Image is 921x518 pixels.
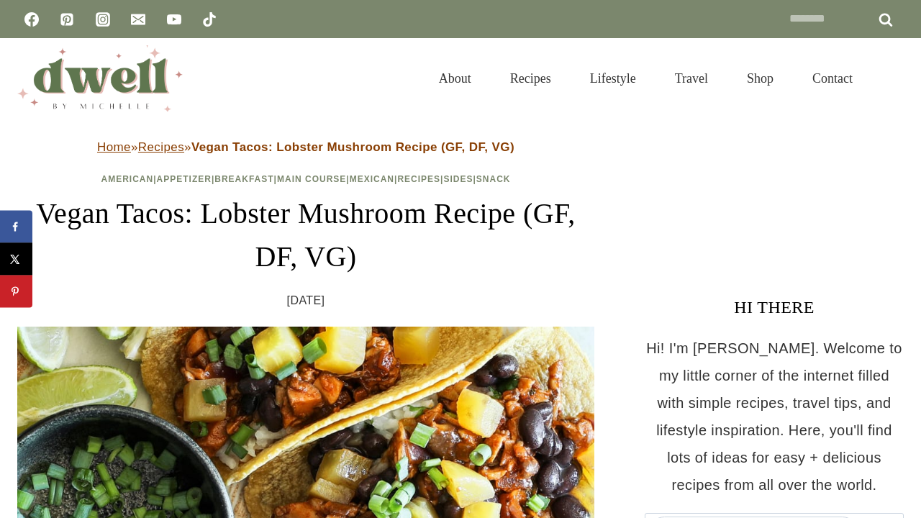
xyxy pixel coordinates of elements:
p: Hi! I'm [PERSON_NAME]. Welcome to my little corner of the internet filled with simple recipes, tr... [645,335,904,499]
a: YouTube [160,5,189,34]
button: View Search Form [879,66,904,91]
a: Shop [727,53,793,104]
h1: Vegan Tacos: Lobster Mushroom Recipe (GF, DF, VG) [17,192,594,278]
a: Recipes [491,53,571,104]
a: Pinterest [53,5,81,34]
a: Facebook [17,5,46,34]
a: Email [124,5,153,34]
a: Recipes [397,174,440,184]
a: Breakfast [214,174,273,184]
a: Main Course [277,174,346,184]
a: Contact [793,53,872,104]
span: » » [97,140,514,154]
a: Appetizer [157,174,212,184]
a: TikTok [195,5,224,34]
a: Mexican [350,174,394,184]
nav: Primary Navigation [419,53,872,104]
a: Home [97,140,131,154]
a: Lifestyle [571,53,655,104]
a: Recipes [138,140,184,154]
strong: Vegan Tacos: Lobster Mushroom Recipe (GF, DF, VG) [191,140,514,154]
a: About [419,53,491,104]
a: Instagram [89,5,117,34]
h3: HI THERE [645,294,904,320]
span: | | | | | | | [101,174,511,184]
a: Sides [443,174,473,184]
a: Travel [655,53,727,104]
img: DWELL by michelle [17,45,183,112]
time: [DATE] [287,290,325,312]
a: American [101,174,154,184]
a: Snack [476,174,511,184]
